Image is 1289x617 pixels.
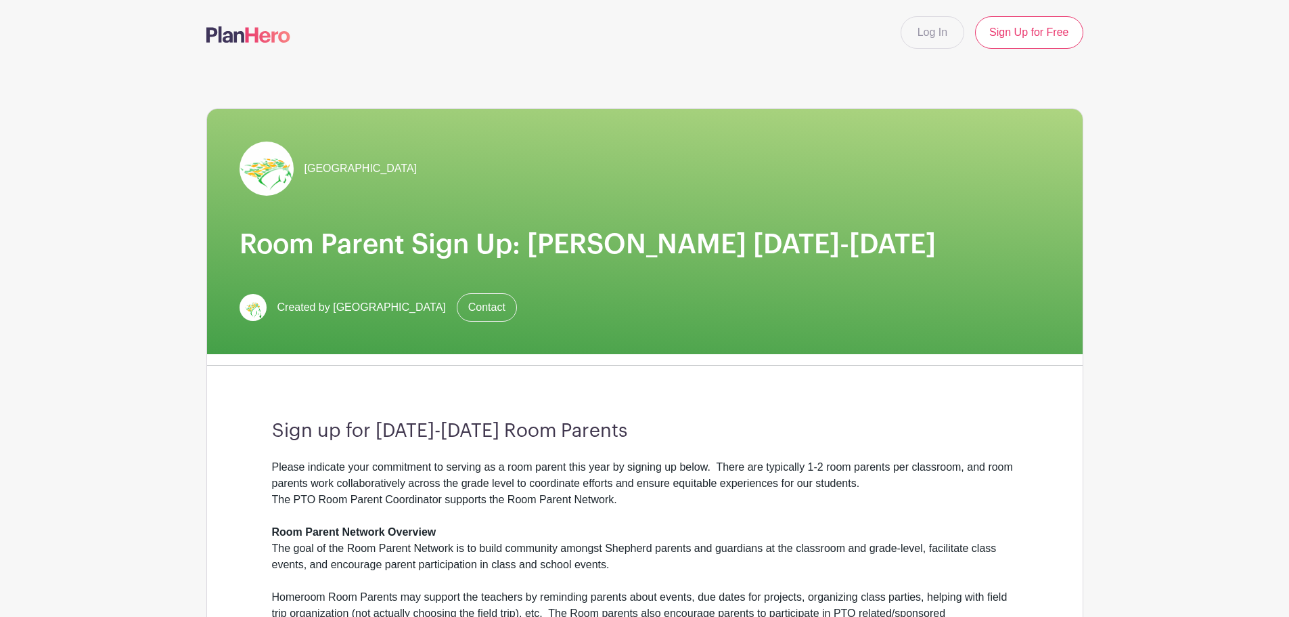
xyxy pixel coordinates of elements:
strong: Room Parent Network Overview [272,526,436,538]
a: Sign Up for Free [975,16,1083,49]
h1: Room Parent Sign Up: [PERSON_NAME] [DATE]-[DATE] [240,228,1050,261]
span: Created by [GEOGRAPHIC_DATA] [277,299,446,316]
span: [GEOGRAPHIC_DATA] [304,161,417,177]
div: The goal of the Room Parent Network is to build community amongst Shepherd parents and guardians ... [272,540,1018,573]
img: Screen%20Shot%202023-09-28%20at%203.51.11%20PM.png [240,294,267,321]
h3: Sign up for [DATE]-[DATE] Room Parents [272,420,1018,443]
img: Screen%20Shot%202023-09-28%20at%203.51.11%20PM.png [240,142,294,196]
a: Log In [901,16,964,49]
div: Please indicate your commitment to serving as a room parent this year by signing up below. There ... [272,459,1018,540]
img: logo-507f7623f17ff9eddc593b1ce0a138ce2505c220e1c5a4e2b4648c50719b7d32.svg [206,26,290,43]
a: Contact [457,293,517,322]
